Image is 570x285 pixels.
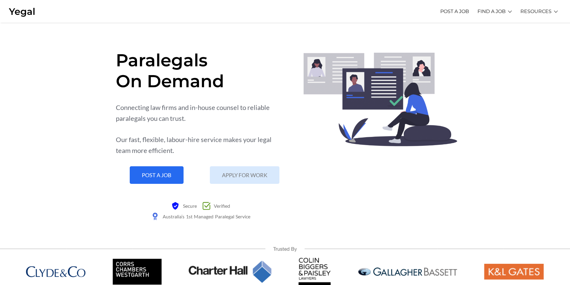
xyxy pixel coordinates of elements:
div: Our fast, flexible, labour-hire service makes your legal team more efficient. [116,134,285,156]
div: Connecting law firms and in-house counsel to reliable paralegals you can trust. [116,102,285,124]
a: RESOURCES [520,3,552,20]
h1: Paralegals On Demand [116,50,285,91]
a: APPLY FOR WORK [210,166,279,184]
span: APPLY FOR WORK [222,172,267,178]
span: Secure [181,200,197,211]
span: Australia’s 1st Managed Paralegal Service [161,211,250,222]
a: FIND A JOB [477,3,506,20]
a: POST A JOB [440,3,469,20]
span: POST A JOB [142,172,171,178]
span: Verified [212,200,230,211]
a: POST A JOB [130,166,184,184]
